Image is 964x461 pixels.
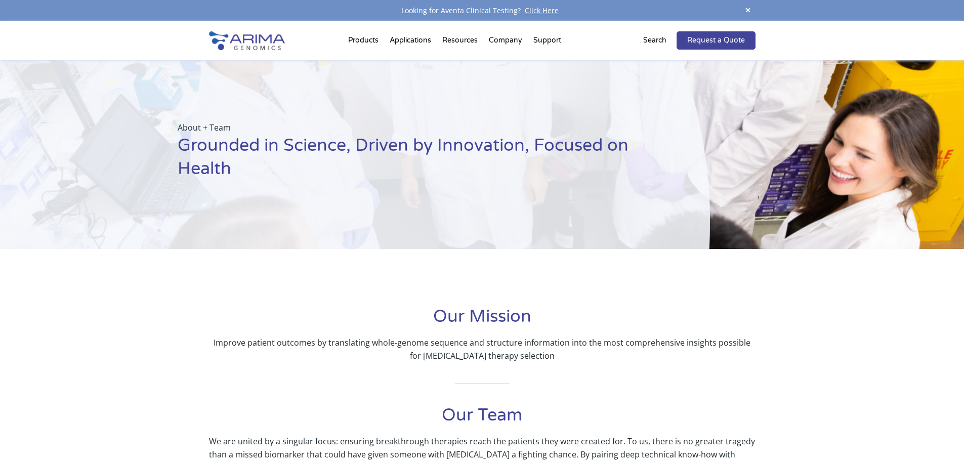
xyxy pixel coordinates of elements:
[677,31,756,50] a: Request a Quote
[209,4,756,17] div: Looking for Aventa Clinical Testing?
[209,305,756,336] h1: Our Mission
[178,134,659,188] h1: Grounded in Science, Driven by Innovation, Focused on Health
[209,404,756,435] h1: Our Team
[643,34,666,47] p: Search
[521,6,563,15] a: Click Here
[209,31,285,50] img: Arima-Genomics-logo
[178,121,659,134] p: About + Team
[209,336,756,362] p: Improve patient outcomes by translating whole-genome sequence and structure information into the ...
